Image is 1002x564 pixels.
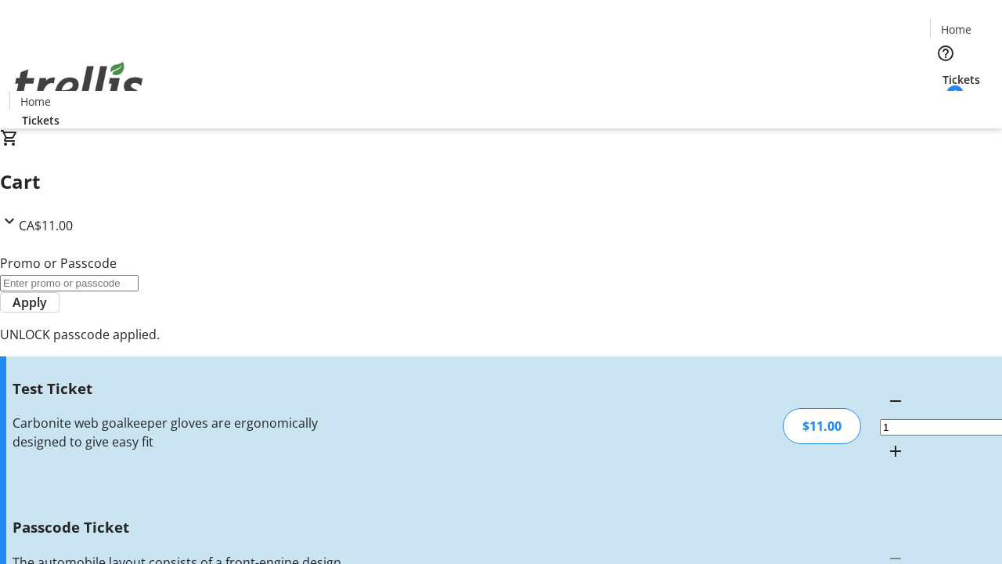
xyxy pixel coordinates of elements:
button: Decrement by one [880,385,911,417]
a: Tickets [930,71,993,88]
div: $11.00 [783,408,861,444]
img: Orient E2E Organization Yz5iQONa3s's Logo [9,45,149,123]
span: Apply [13,293,47,312]
span: Home [941,21,971,38]
button: Cart [930,88,961,119]
a: Home [10,93,60,110]
a: Tickets [9,112,72,128]
span: Tickets [22,112,59,128]
span: Tickets [943,71,980,88]
div: Carbonite web goalkeeper gloves are ergonomically designed to give easy fit [13,414,355,451]
h3: Passcode Ticket [13,516,355,538]
a: Home [931,21,981,38]
span: Home [20,93,51,110]
h3: Test Ticket [13,378,355,399]
button: Increment by one [880,436,911,467]
span: CA$11.00 [19,217,73,234]
button: Help [930,38,961,69]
